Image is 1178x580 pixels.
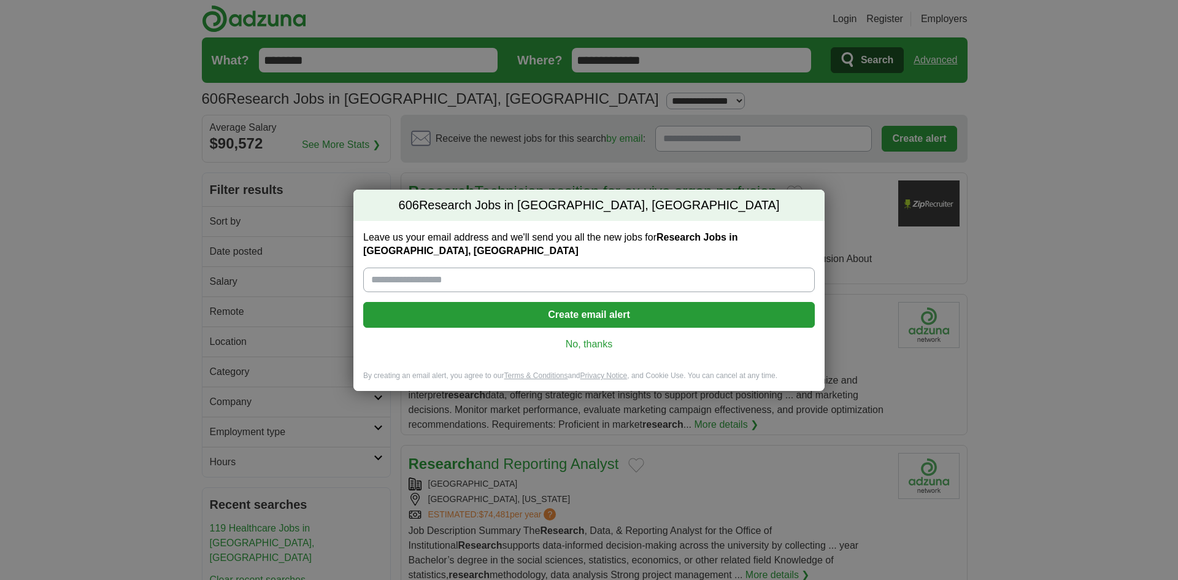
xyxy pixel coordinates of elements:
a: Privacy Notice [580,371,628,380]
a: Terms & Conditions [504,371,568,380]
label: Leave us your email address and we'll send you all the new jobs for [363,231,815,258]
button: Create email alert [363,302,815,328]
a: No, thanks [373,338,805,351]
span: 606 [399,197,419,214]
div: By creating an email alert, you agree to our and , and Cookie Use. You can cancel at any time. [353,371,825,391]
h2: Research Jobs in [GEOGRAPHIC_DATA], [GEOGRAPHIC_DATA] [353,190,825,222]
